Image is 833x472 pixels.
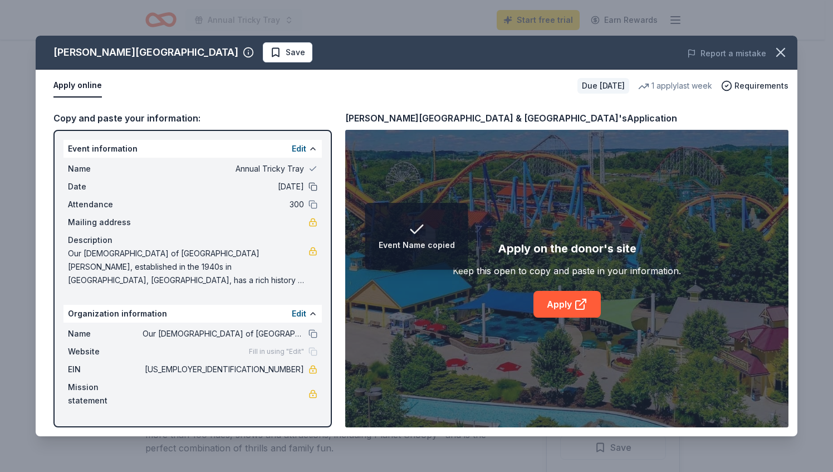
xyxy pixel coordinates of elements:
[638,79,712,93] div: 1 apply last week
[143,180,304,193] span: [DATE]
[68,162,143,176] span: Name
[53,111,332,125] div: Copy and paste your information:
[63,140,322,158] div: Event information
[63,305,322,323] div: Organization information
[68,247,308,287] span: Our [DEMOGRAPHIC_DATA] of [GEOGRAPHIC_DATA][PERSON_NAME], established in the 1940s in [GEOGRAPHIC...
[345,111,677,125] div: [PERSON_NAME][GEOGRAPHIC_DATA] & [GEOGRAPHIC_DATA]'s Application
[143,327,304,340] span: Our [DEMOGRAPHIC_DATA] of [GEOGRAPHIC_DATA]
[143,198,304,211] span: 300
[577,78,629,94] div: Due [DATE]
[53,43,238,61] div: [PERSON_NAME][GEOGRAPHIC_DATA]
[292,142,306,155] button: Edit
[292,307,306,320] button: Edit
[143,363,304,376] span: [US_EMPLOYER_IDENTIFICATION_NUMBER]
[533,291,601,318] a: Apply
[68,327,143,340] span: Name
[68,233,317,247] div: Description
[68,345,143,358] span: Website
[734,79,788,93] span: Requirements
[68,180,143,193] span: Date
[687,47,766,60] button: Report a mistake
[68,198,143,211] span: Attendance
[721,79,788,93] button: Requirements
[498,240,636,257] div: Apply on the donor's site
[379,239,455,252] div: Event Name copied
[68,381,143,407] span: Mission statement
[263,42,312,62] button: Save
[249,347,304,356] span: Fill in using "Edit"
[53,74,102,98] button: Apply online
[453,264,681,278] div: Keep this open to copy and paste in your information.
[68,216,143,229] span: Mailing address
[286,46,305,59] span: Save
[143,162,304,176] span: Annual Tricky Tray
[68,363,143,376] span: EIN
